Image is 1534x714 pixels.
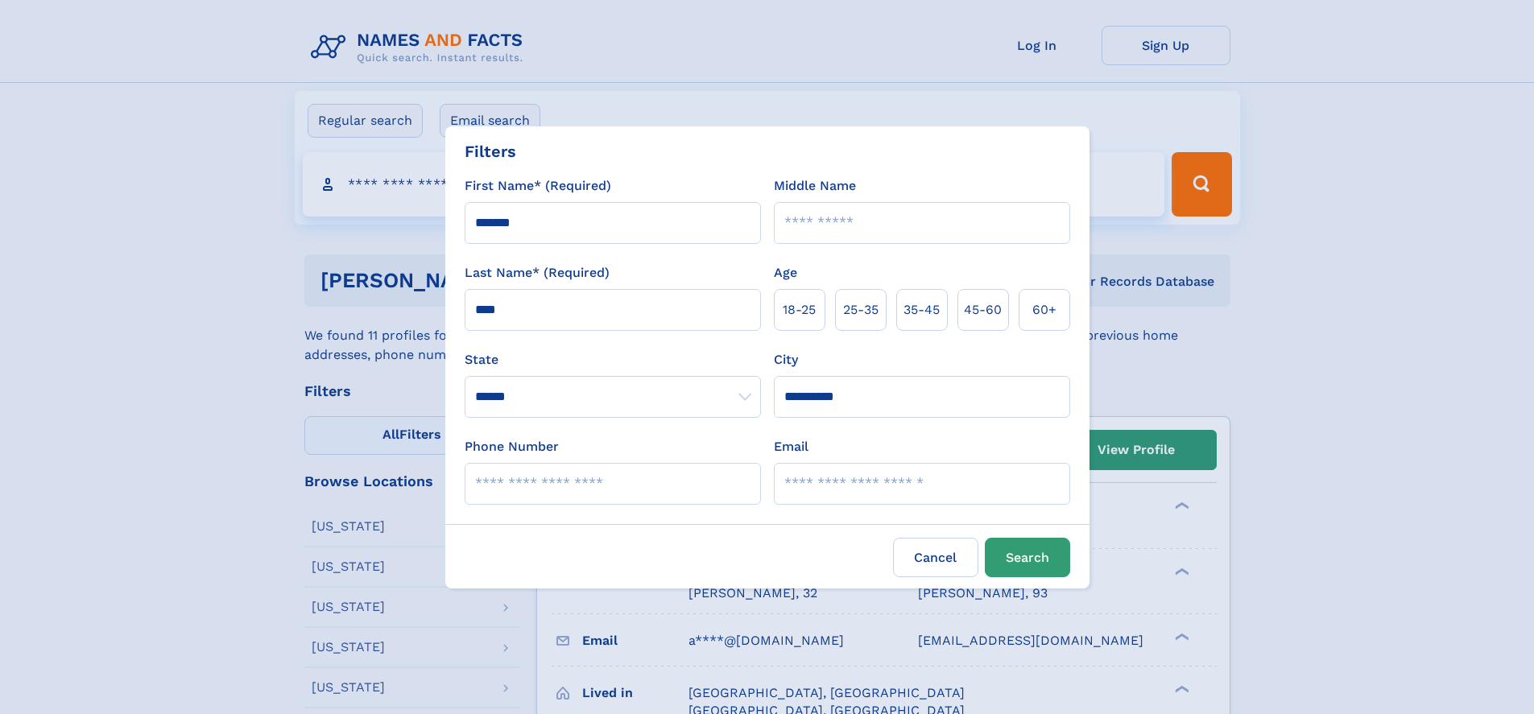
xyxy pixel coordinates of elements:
[465,350,761,369] label: State
[465,139,516,163] div: Filters
[893,538,978,577] label: Cancel
[465,437,559,456] label: Phone Number
[985,538,1070,577] button: Search
[964,300,1002,320] span: 45‑60
[465,176,611,196] label: First Name* (Required)
[774,350,798,369] label: City
[465,263,610,283] label: Last Name* (Required)
[774,176,856,196] label: Middle Name
[843,300,879,320] span: 25‑35
[774,437,808,456] label: Email
[903,300,940,320] span: 35‑45
[1032,300,1056,320] span: 60+
[774,263,797,283] label: Age
[783,300,816,320] span: 18‑25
